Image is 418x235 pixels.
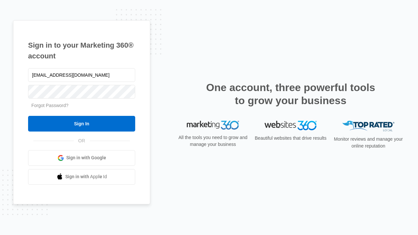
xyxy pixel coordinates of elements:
[28,116,135,132] input: Sign In
[254,135,327,142] p: Beautiful websites that drive results
[28,169,135,185] a: Sign in with Apple Id
[187,121,239,130] img: Marketing 360
[66,154,106,161] span: Sign in with Google
[28,150,135,166] a: Sign in with Google
[265,121,317,130] img: Websites 360
[204,81,377,107] h2: One account, three powerful tools to grow your business
[31,103,69,108] a: Forgot Password?
[28,68,135,82] input: Email
[74,137,90,144] span: OR
[332,136,405,149] p: Monitor reviews and manage your online reputation
[176,134,249,148] p: All the tools you need to grow and manage your business
[28,40,135,61] h1: Sign in to your Marketing 360® account
[65,173,107,180] span: Sign in with Apple Id
[342,121,394,132] img: Top Rated Local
